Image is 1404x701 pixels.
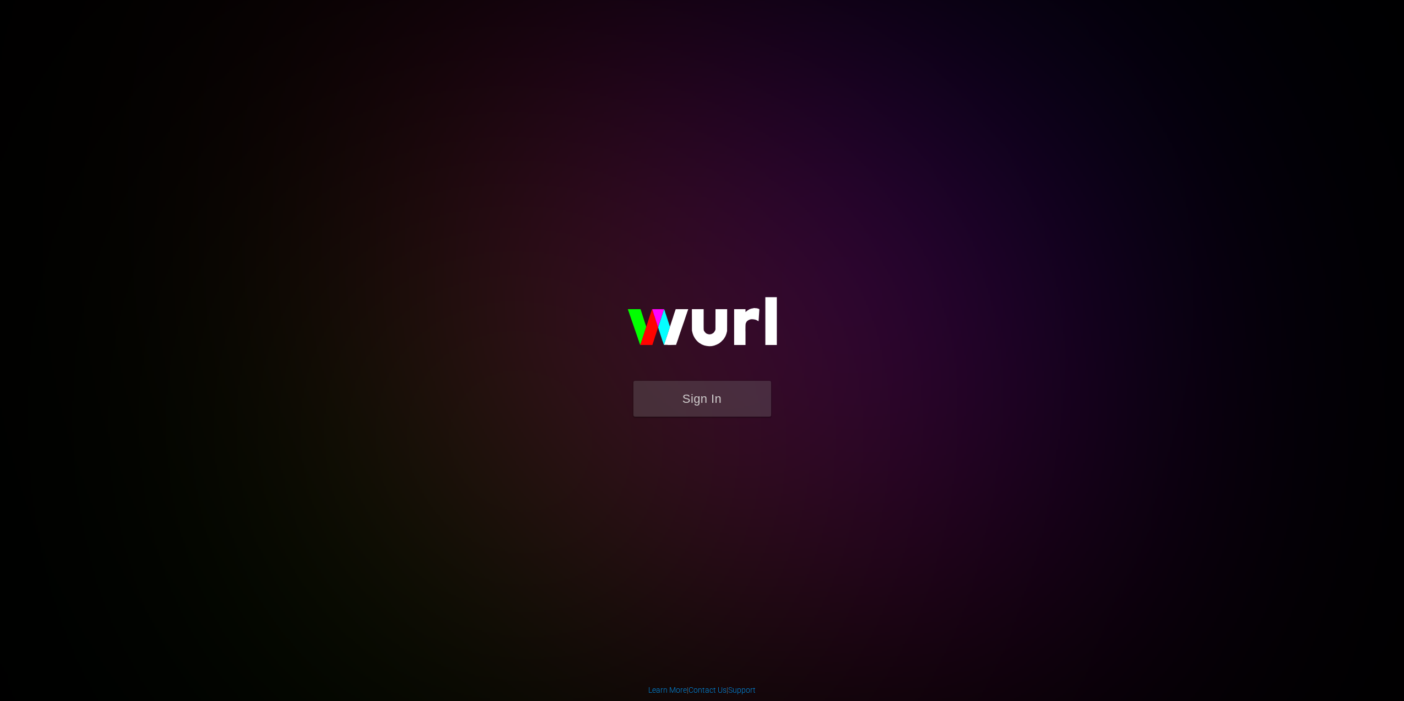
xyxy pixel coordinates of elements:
a: Learn More [648,686,687,694]
img: wurl-logo-on-black-223613ac3d8ba8fe6dc639794a292ebdb59501304c7dfd60c99c58986ef67473.svg [592,273,812,380]
a: Contact Us [689,686,727,694]
button: Sign In [633,381,771,417]
div: | | [648,684,756,695]
a: Support [728,686,756,694]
